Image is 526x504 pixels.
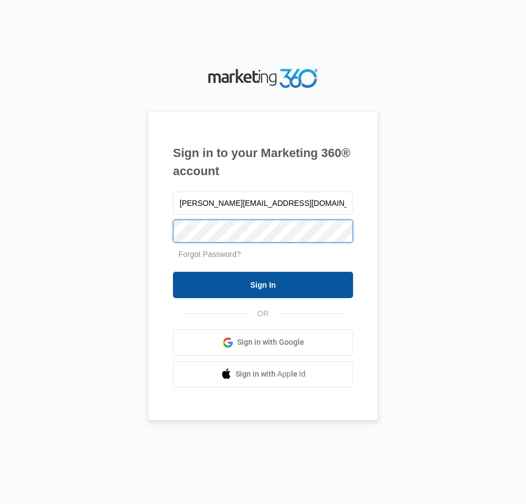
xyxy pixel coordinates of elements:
a: Sign in with Google [173,329,353,356]
a: Forgot Password? [178,250,241,259]
input: Email [173,192,353,215]
a: Sign in with Apple Id [173,361,353,388]
span: Sign in with Google [237,337,304,348]
span: OR [250,308,277,320]
input: Sign In [173,272,353,298]
h1: Sign in to your Marketing 360® account [173,144,353,180]
span: Sign in with Apple Id [236,368,306,380]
